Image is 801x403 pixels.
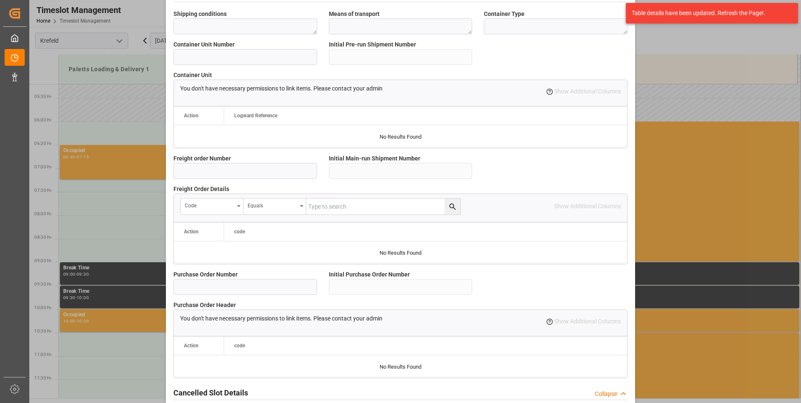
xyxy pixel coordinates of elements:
div: Action [184,229,199,235]
span: Container Unit [173,71,212,80]
div: Equals [248,200,297,209]
span: Purchase Order Header [173,301,236,310]
span: Initial Main-run Shipment Number [329,154,420,163]
input: Type to search [306,199,460,214]
p: You don't have necessary permissions to link items. Please contact your admin [180,84,382,93]
span: Initial Purchase Order Number [329,270,410,279]
p: You don't have necessary permissions to link items. Please contact your admin [180,314,382,323]
span: Freight order Number [173,154,231,163]
div: Collapse [595,390,617,398]
span: Freight Order Details [173,185,229,194]
span: Logward Reference [234,113,277,119]
span: code [234,229,245,235]
span: Initial Pre-run Shipment Number [329,40,416,49]
span: Means of transport [329,10,380,18]
span: Shipping conditions [173,10,227,18]
span: Container Unit Number [173,40,235,49]
div: Table details have been updated. Refresh the Page!. [632,9,786,18]
div: code [185,200,234,209]
button: search button [444,199,460,214]
h2: Cancelled Slot Details [173,387,248,398]
span: Purchase Order Number [173,270,238,279]
span: code [234,343,245,349]
div: Action [184,343,199,349]
button: open menu [181,199,243,214]
span: Container Type [484,10,525,18]
div: Action [184,113,199,119]
button: open menu [243,199,306,214]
